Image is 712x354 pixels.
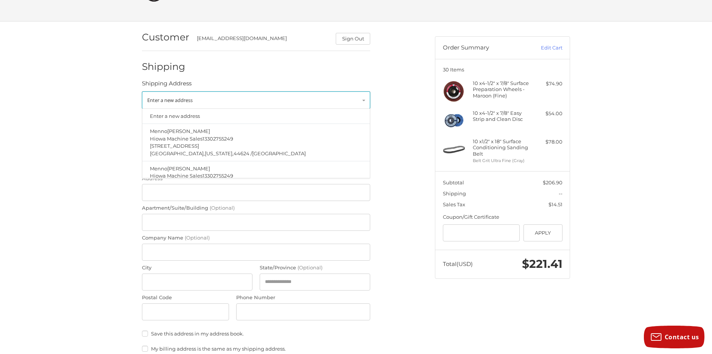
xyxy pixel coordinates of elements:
[150,150,205,156] span: [GEOGRAPHIC_DATA],
[167,128,210,134] span: [PERSON_NAME]
[147,97,193,104] span: Enter a new address
[197,35,329,45] div: [EMAIL_ADDRESS][DOMAIN_NAME]
[473,80,531,99] h4: 10 x 4-1/2" x 7/8" Surface Preparation Wheels - Maroon (Fine)
[142,204,370,212] label: Apartment/Suite/Building
[443,190,466,196] span: Shipping
[443,66,562,73] h3: 30 Items
[473,110,531,122] h4: 10 x 4-1/2" x 7/8" Easy Strip and Clean Disc
[236,294,370,301] label: Phone Number
[205,150,234,156] span: [US_STATE],
[252,150,306,156] span: [GEOGRAPHIC_DATA]
[336,33,370,45] button: Sign Out
[533,80,562,88] div: $74.90
[665,333,699,341] span: Contact us
[473,138,531,157] h4: 10 x 1/2" x 18" Surface Conditioning Sanding Belt
[543,179,562,186] span: $206.90
[443,213,562,221] div: Coupon/Gift Certificate
[142,79,192,91] legend: Shipping Address
[443,260,473,267] span: Total (USD)
[443,179,464,186] span: Subtotal
[548,201,562,207] span: $14.51
[524,44,562,52] a: Edit Cart
[142,61,186,73] h2: Shipping
[142,264,252,272] label: City
[167,165,210,172] span: [PERSON_NAME]
[210,205,235,211] small: (Optional)
[185,235,210,241] small: (Optional)
[142,31,189,43] h2: Customer
[443,44,524,52] h3: Order Summary
[146,109,366,124] a: Enter a new address
[644,326,704,348] button: Contact us
[203,136,233,142] span: 13302755249
[142,331,370,337] label: Save this address in my address book.
[150,128,167,134] span: Menno
[150,173,203,179] span: Hiowa Machine Sales
[203,173,233,179] span: 13302755249
[142,234,370,242] label: Company Name
[142,346,370,352] label: My billing address is the same as my shipping address.
[298,264,323,271] small: (Optional)
[146,124,366,161] a: Menno[PERSON_NAME]Hiowa Machine Sales13302755249[STREET_ADDRESS][GEOGRAPHIC_DATA],[US_STATE],4462...
[146,161,366,198] a: Menno[PERSON_NAME]Hiowa Machine Sales13302755249[STREET_ADDRESS][GEOGRAPHIC_DATA], [US_STATE],[US...
[150,143,199,149] span: [STREET_ADDRESS]
[522,257,562,271] span: $221.41
[533,138,562,146] div: $78.00
[260,264,370,272] label: State/Province
[473,158,531,164] li: Belt Grit Ultra Fine (Gray)
[559,190,562,196] span: --
[142,294,229,301] label: Postal Code
[150,165,167,172] span: Menno
[443,201,465,207] span: Sales Tax
[234,150,252,156] span: 44624 /
[523,224,562,241] button: Apply
[142,91,370,109] a: Enter or select a different address
[533,110,562,117] div: $54.00
[443,224,520,241] input: Gift Certificate or Coupon Code
[150,136,203,142] span: Hiowa Machine Sales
